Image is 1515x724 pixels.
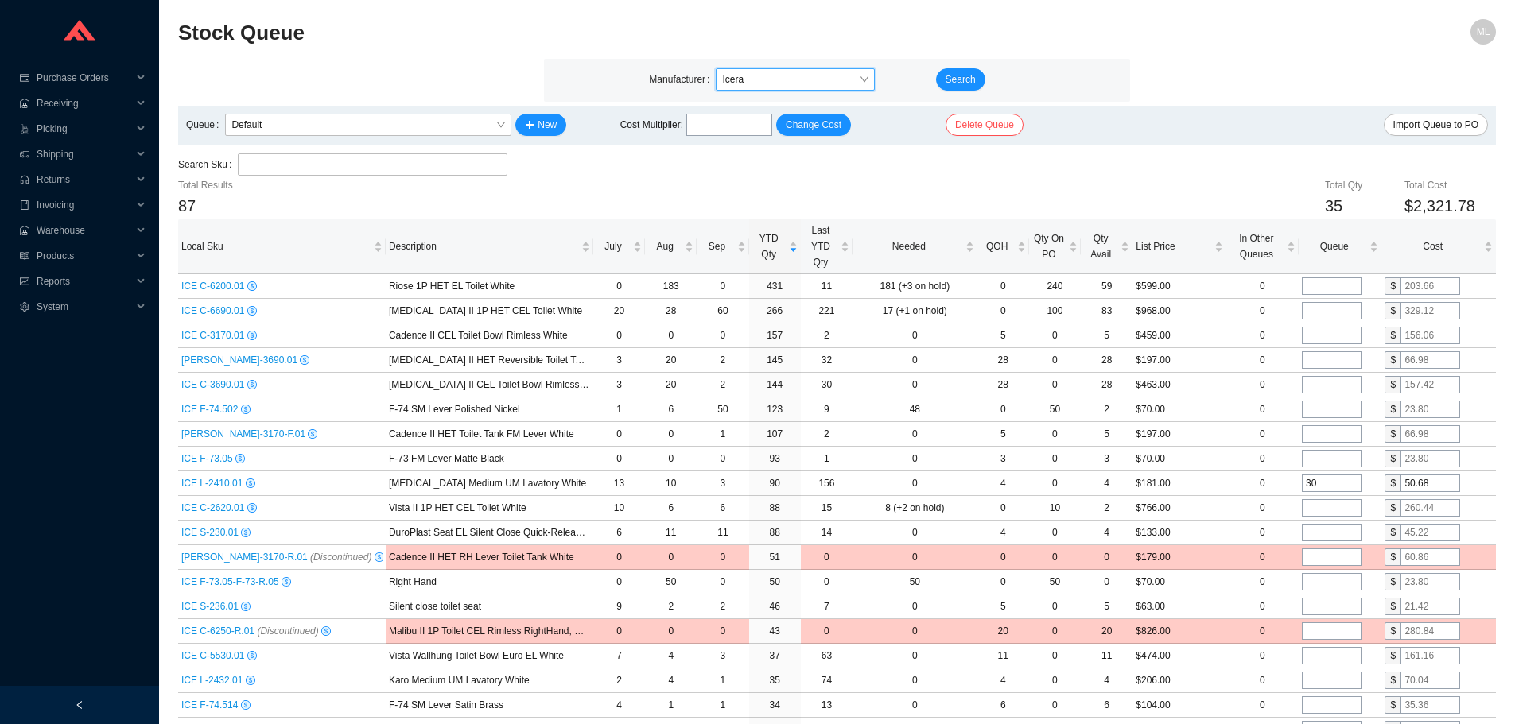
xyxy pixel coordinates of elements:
input: 161.16 [1400,647,1460,664]
td: 0 [853,373,977,397]
label: Manufacturer [649,68,716,91]
span: customer-service [19,175,30,184]
span: Icera [722,69,868,90]
td: 123 [749,397,801,422]
td: $197.00 [1132,422,1226,447]
td: 3 [593,348,645,373]
span: Default [231,114,505,135]
td: 0 [1226,545,1299,570]
td: $70.00 [1132,570,1226,594]
td: 0 [853,348,977,373]
td: $968.00 [1132,299,1226,323]
span: Change Cost [786,117,841,133]
td: 48 [853,397,977,422]
span: New [538,117,557,133]
td: 183 [645,274,697,299]
button: Change Cost [776,114,851,136]
td: $766.00 [1132,496,1226,521]
span: ICE S-236.01 [181,601,241,612]
td: 0 [1226,570,1299,594]
td: 6 [697,496,748,521]
th: Qty Avail sortable [1081,219,1132,274]
td: 30 [801,373,853,397]
input: 35.36 [1400,696,1460,714]
td: 0 [853,422,977,447]
td: F-74 SM Lever Polished Nickel [386,397,593,422]
label: Queue [186,114,225,136]
td: 50 [645,570,697,594]
td: 50 [853,570,977,594]
span: Aug [648,238,682,254]
td: 17 (+1 on hold) [853,299,977,323]
td: 0 [645,545,697,570]
div: Total Cost [1404,177,1496,193]
span: ICE C-3170.01 [181,330,247,341]
td: 0 [853,594,977,619]
span: dollar [247,306,257,316]
td: 88 [749,496,801,521]
input: 280.84 [1400,622,1460,640]
td: 0 [853,471,977,496]
span: fund [19,277,30,286]
td: 0 [697,274,748,299]
button: plusNew [515,114,566,136]
td: 0 [977,545,1029,570]
span: dollar [375,552,384,562]
span: Description [389,238,578,254]
td: Muse II 1P HET CEL Toilet White [386,299,593,323]
td: 6 [645,397,697,422]
td: 0 [1226,373,1299,397]
td: 20 [645,373,697,397]
th: Last YTD Qty sortable [801,219,853,274]
td: 50 [1029,397,1081,422]
td: 144 [749,373,801,397]
input: 23.80 [1400,573,1460,590]
td: 2 [697,594,748,619]
span: Needed [856,238,962,254]
div: $ [1385,425,1400,443]
td: 0 [645,422,697,447]
span: dollar [247,380,257,389]
td: 0 [1029,447,1081,471]
span: read [19,251,30,261]
td: 14 [801,521,853,545]
td: 50 [1029,570,1081,594]
span: QOH [981,238,1014,254]
td: 4 [977,471,1029,496]
td: 0 [977,570,1029,594]
td: 0 [1029,545,1081,570]
td: $459.00 [1132,323,1226,348]
th: Cost sortable [1381,219,1496,274]
div: $ [1385,277,1400,295]
span: System [37,294,132,319]
td: $179.00 [1132,545,1226,570]
td: 0 [593,447,645,471]
td: 0 [1226,348,1299,373]
span: Qty On PO [1032,230,1066,262]
span: dollar [247,331,257,340]
td: 2 [801,323,853,348]
td: Right Hand [386,570,593,594]
td: 11 [697,521,748,545]
span: Invoicing [37,192,132,218]
th: List Price sortable [1132,219,1226,274]
td: 28 [977,373,1029,397]
input: 70.04 [1400,672,1460,689]
td: 0 [697,447,748,471]
td: 4 [977,521,1029,545]
th: QOH sortable [977,219,1029,274]
td: 60 [697,299,748,323]
span: Qty Avail [1084,230,1117,262]
span: Delete Queue [955,117,1014,133]
input: 21.42 [1400,598,1460,615]
span: Cost Multiplier : [620,117,683,133]
div: $ [1385,376,1400,393]
td: 0 [593,570,645,594]
span: Sep [700,238,733,254]
span: ICE F-74.514 [181,699,241,710]
input: 45.22 [1400,524,1460,541]
td: 11 [645,521,697,545]
td: 46 [749,594,801,619]
input: 66.98 [1400,351,1460,369]
span: Picking [37,116,132,141]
